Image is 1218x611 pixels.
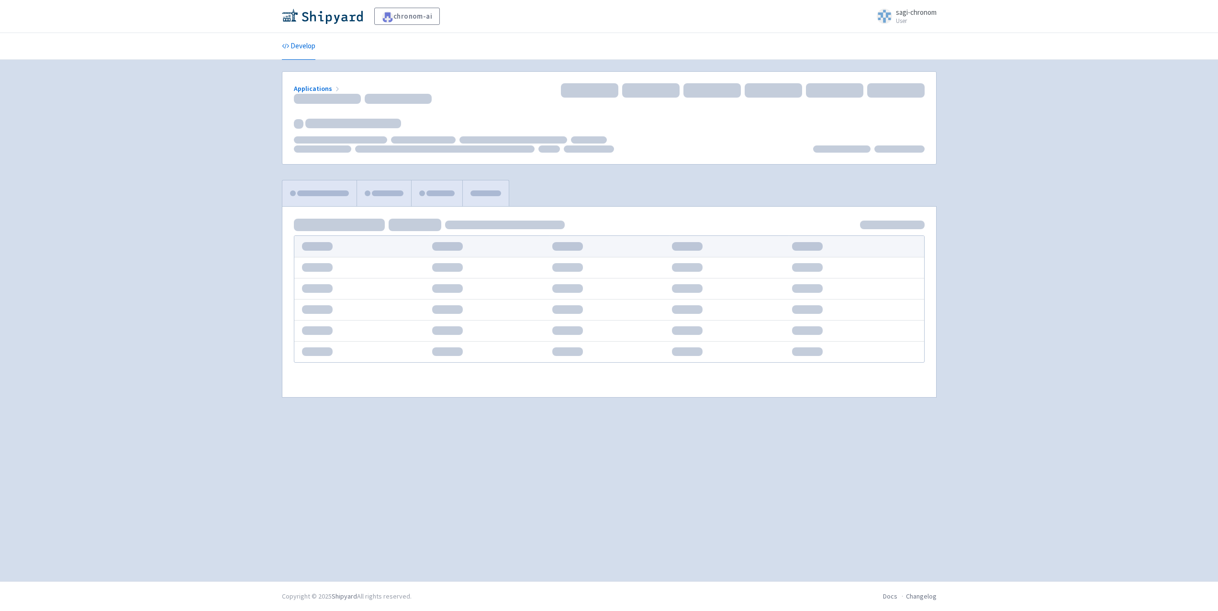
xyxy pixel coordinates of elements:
small: User [896,18,937,24]
a: Develop [282,33,315,60]
a: Changelog [906,592,937,600]
a: sagi-chronom User [871,9,937,24]
img: Shipyard logo [282,9,363,24]
a: Docs [883,592,897,600]
a: Applications [294,84,341,93]
div: Copyright © 2025 All rights reserved. [282,591,412,601]
a: Shipyard [332,592,357,600]
span: sagi-chronom [896,8,937,17]
a: chronom-ai [374,8,440,25]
